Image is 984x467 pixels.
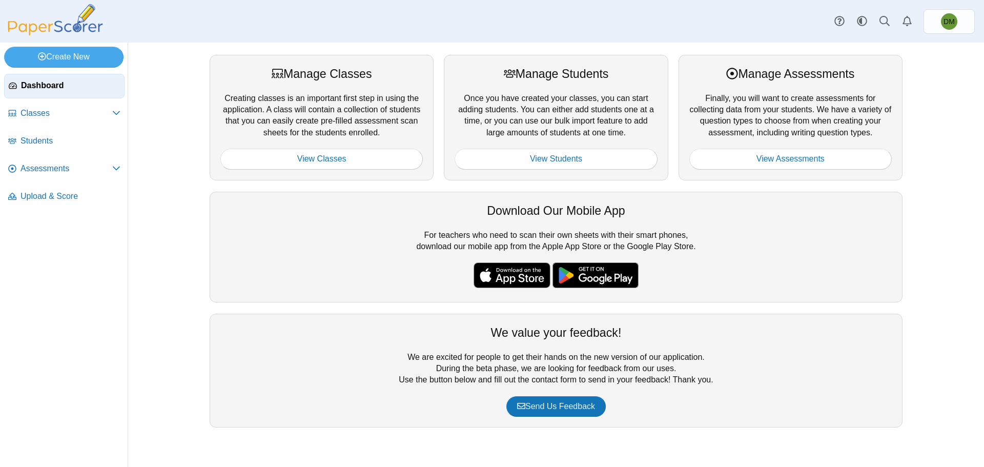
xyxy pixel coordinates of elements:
[4,157,125,181] a: Assessments
[220,149,423,169] a: View Classes
[210,55,434,180] div: Creating classes is an important first step in using the application. A class will contain a coll...
[455,66,657,82] div: Manage Students
[924,9,975,34] a: Domenic Mariani
[444,55,668,180] div: Once you have created your classes, you can start adding students. You can either add students on...
[21,80,120,91] span: Dashboard
[455,149,657,169] a: View Students
[20,108,112,119] span: Classes
[20,135,120,147] span: Students
[20,191,120,202] span: Upload & Score
[552,262,639,288] img: google-play-badge.png
[4,47,124,67] a: Create New
[689,66,892,82] div: Manage Assessments
[944,18,955,25] span: Domenic Mariani
[4,28,107,37] a: PaperScorer
[210,314,903,428] div: We are excited for people to get their hands on the new version of our application. During the be...
[941,13,957,30] span: Domenic Mariani
[210,192,903,302] div: For teachers who need to scan their own sheets with their smart phones, download our mobile app f...
[220,66,423,82] div: Manage Classes
[4,185,125,209] a: Upload & Score
[20,163,112,174] span: Assessments
[4,4,107,35] img: PaperScorer
[517,402,595,411] span: Send Us Feedback
[474,262,550,288] img: apple-store-badge.svg
[679,55,903,180] div: Finally, you will want to create assessments for collecting data from your students. We have a va...
[4,74,125,98] a: Dashboard
[896,10,918,33] a: Alerts
[220,202,892,219] div: Download Our Mobile App
[689,149,892,169] a: View Assessments
[4,129,125,154] a: Students
[220,324,892,341] div: We value your feedback!
[4,101,125,126] a: Classes
[506,396,606,417] a: Send Us Feedback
